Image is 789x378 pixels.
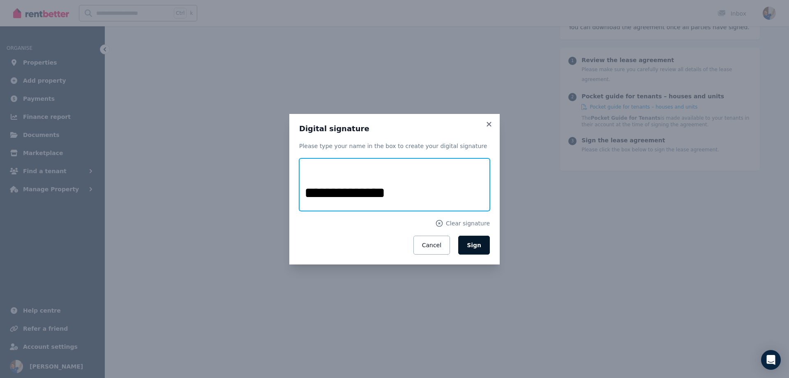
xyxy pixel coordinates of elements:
[458,236,490,255] button: Sign
[467,242,481,248] span: Sign
[761,350,781,370] div: Open Intercom Messenger
[299,142,490,150] p: Please type your name in the box to create your digital signature
[299,124,490,134] h3: Digital signature
[446,219,490,227] span: Clear signature
[413,236,450,255] button: Cancel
